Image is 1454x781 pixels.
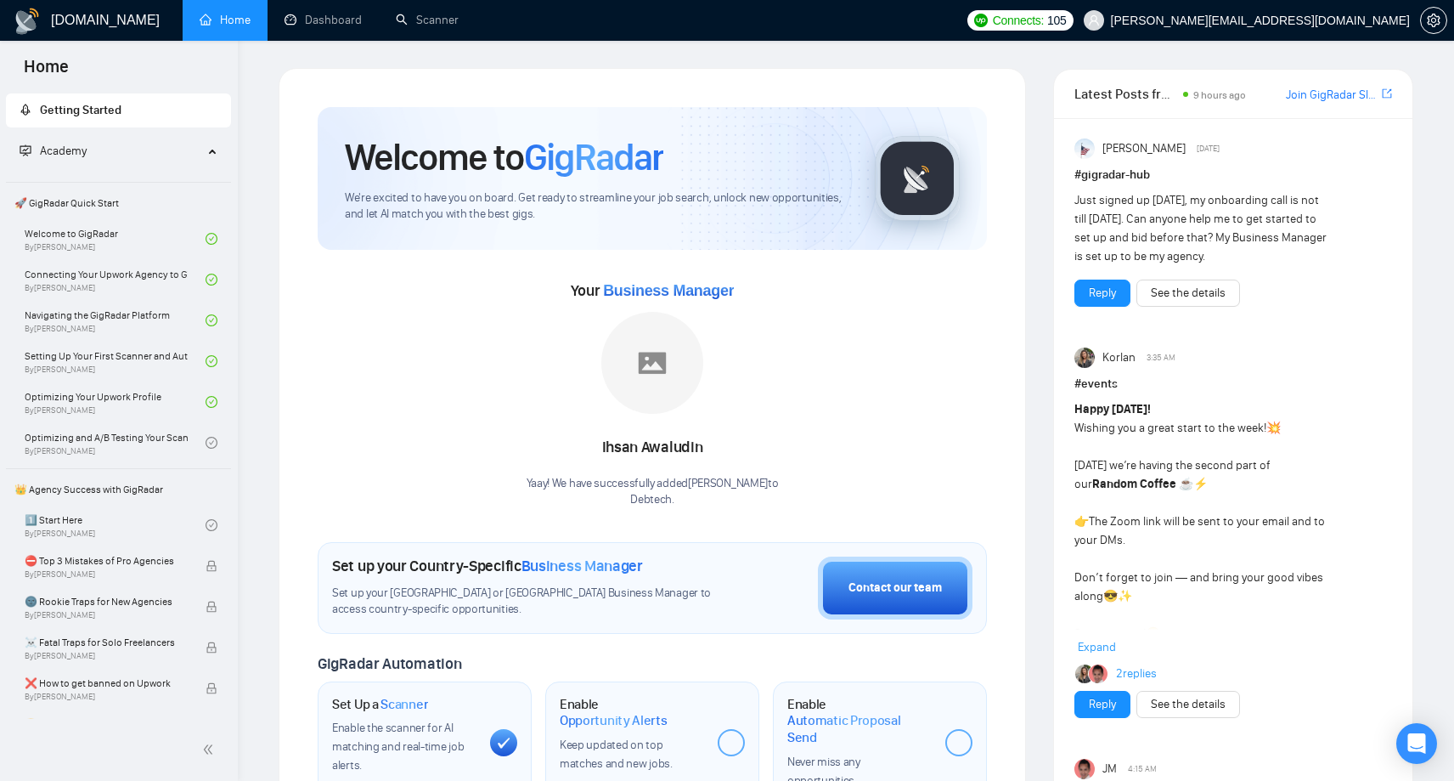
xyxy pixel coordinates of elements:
[1074,375,1392,393] h1: # events
[25,716,188,733] span: 😭 Account blocked: what to do?
[560,696,704,729] h1: Enable
[332,721,464,773] span: Enable the scanner for AI matching and real-time job alerts.
[1420,7,1447,34] button: setting
[380,696,428,713] span: Scanner
[875,136,960,221] img: gigradar-logo.png
[332,586,716,618] span: Set up your [GEOGRAPHIC_DATA] or [GEOGRAPHIC_DATA] Business Manager to access country-specific op...
[1103,589,1118,603] span: 😎
[974,14,988,27] img: upwork-logo.png
[25,424,206,461] a: Optimizing and A/B Testing Your Scanner for Better ResultsBy[PERSON_NAME]
[206,560,217,572] span: lock
[25,302,206,339] a: Navigating the GigRadar PlatformBy[PERSON_NAME]
[20,144,87,158] span: Academy
[1102,760,1117,778] span: JM
[345,190,848,223] span: We're excited to have you on board. Get ready to streamline your job search, unlock new opportuni...
[1074,191,1328,266] div: Just signed up [DATE], my onboarding call is not till [DATE]. Can anyone help me to get started t...
[1116,665,1157,682] a: 2replies
[1089,284,1116,303] a: Reply
[571,281,735,300] span: Your
[1396,723,1437,764] div: Open Intercom Messenger
[25,552,188,569] span: ⛔ Top 3 Mistakes of Pro Agencies
[25,610,188,620] span: By [PERSON_NAME]
[560,712,668,729] span: Opportunity Alerts
[206,601,217,613] span: lock
[1179,477,1193,491] span: ☕
[25,651,188,661] span: By [PERSON_NAME]
[1074,139,1095,159] img: Anisuzzaman Khan
[285,13,362,27] a: dashboardDashboard
[1047,11,1066,30] span: 105
[1102,348,1136,367] span: Korlan
[8,186,229,220] span: 🚀 GigRadar Quick Start
[527,433,779,462] div: Ihsan Awaludin
[25,634,188,651] span: ☠️ Fatal Traps for Solo Freelancers
[1286,86,1378,105] a: Join GigRadar Slack Community
[527,492,779,508] p: Debtech .
[1151,695,1226,714] a: See the details
[1074,402,1151,416] strong: Happy [DATE]!
[1136,691,1240,718] button: See the details
[1092,477,1176,491] strong: Random Coffee
[20,104,31,116] span: rocket
[1074,514,1089,529] span: 👉
[1118,589,1132,603] span: ✨
[1420,14,1447,27] a: setting
[1147,350,1175,365] span: 3:35 AM
[206,233,217,245] span: check-circle
[14,8,41,35] img: logo
[206,437,217,449] span: check-circle
[206,642,217,654] span: lock
[1074,691,1130,718] button: Reply
[1128,761,1157,777] span: 4:15 AM
[25,675,188,692] span: ❌ How to get banned on Upwork
[527,476,779,508] div: Yaay! We have successfully added [PERSON_NAME] to
[1075,665,1094,683] img: Korlan
[1074,166,1392,184] h1: # gigradar-hub
[206,396,217,408] span: check-circle
[1193,477,1208,491] span: ⚡
[1193,89,1246,101] span: 9 hours ago
[521,557,643,575] span: Business Manager
[206,682,217,694] span: lock
[332,696,428,713] h1: Set Up a
[202,741,219,758] span: double-left
[345,134,663,180] h1: Welcome to
[396,13,459,27] a: searchScanner
[818,557,972,620] button: Contact our team
[25,342,206,380] a: Setting Up Your First Scanner and Auto-BidderBy[PERSON_NAME]
[524,134,663,180] span: GigRadar
[206,314,217,326] span: check-circle
[332,557,643,575] h1: Set up your Country-Specific
[206,519,217,531] span: check-circle
[206,355,217,367] span: check-circle
[1088,14,1100,26] span: user
[40,144,87,158] span: Academy
[1074,280,1130,307] button: Reply
[1382,87,1392,100] span: export
[560,738,673,771] span: Keep updated on top matches and new jobs.
[787,696,932,746] h1: Enable
[1074,83,1178,105] span: Latest Posts from the GigRadar Community
[40,103,121,117] span: Getting Started
[318,654,461,673] span: GigRadar Automation
[603,282,734,299] span: Business Manager
[993,11,1044,30] span: Connects:
[25,261,206,298] a: Connecting Your Upwork Agency to GigRadarBy[PERSON_NAME]
[25,383,206,421] a: Optimizing Your Upwork ProfileBy[PERSON_NAME]
[1078,640,1116,654] span: Expand
[10,54,82,90] span: Home
[8,473,229,507] span: 👑 Agency Success with GigRadar
[1074,400,1328,699] div: Wishing you a great start to the week! [DATE] we’re having the second part of our The Zoom link w...
[206,274,217,286] span: check-circle
[1074,759,1095,779] img: JM
[787,712,932,745] span: Automatic Proposal Send
[1421,14,1446,27] span: setting
[1382,86,1392,102] a: export
[1089,665,1107,683] img: JM
[1136,280,1240,307] button: See the details
[25,593,188,610] span: 🌚 Rookie Traps for New Agencies
[20,144,31,156] span: fund-projection-screen
[1102,139,1186,158] span: [PERSON_NAME]
[25,692,188,702] span: By [PERSON_NAME]
[1151,284,1226,303] a: See the details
